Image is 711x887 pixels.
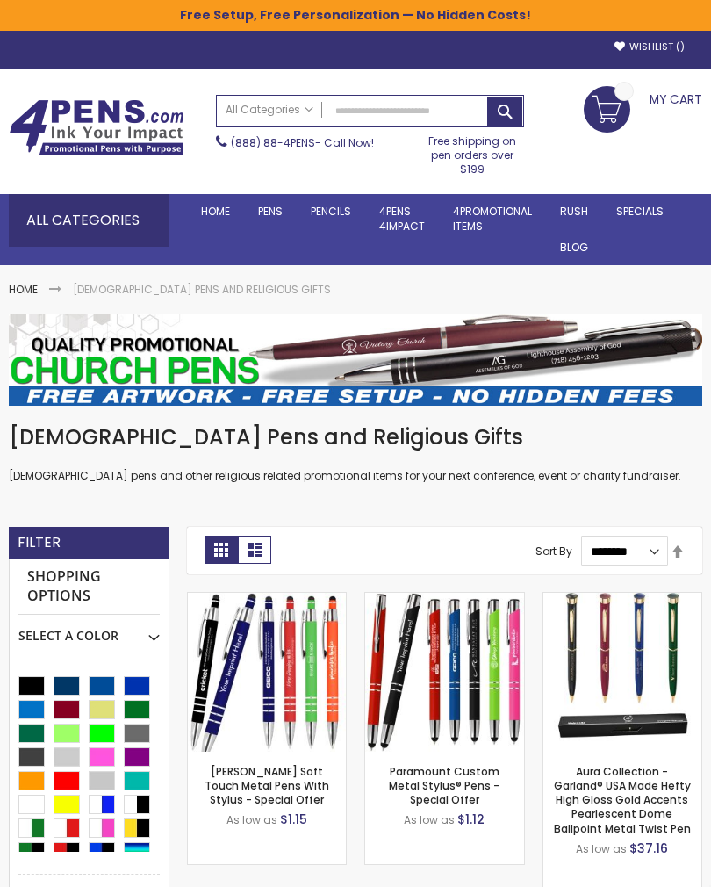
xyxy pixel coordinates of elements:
h1: [DEMOGRAPHIC_DATA] Pens and Religious Gifts [9,423,702,451]
span: $1.15 [280,811,307,828]
a: Pens [244,194,297,229]
a: Celeste Soft Touch Metal Pens With Stylus - Special Offer [188,592,347,607]
a: [PERSON_NAME] Soft Touch Metal Pens With Stylus - Special Offer [205,764,329,807]
label: Sort By [535,544,572,559]
a: (888) 88-4PENS [231,135,315,150]
img: Aura Collection - Garland® USA Made Hefty High Gloss Gold Accents Pearlescent Dome Ballpoint Meta... [543,593,702,752]
img: 4Pens Custom Pens and Promotional Products [9,99,184,155]
span: - Call Now! [231,135,374,150]
div: [DEMOGRAPHIC_DATA] pens and other religious related promotional items for your next conference, e... [9,423,702,484]
span: Specials [616,204,664,219]
span: $37.16 [629,840,668,857]
img: Celeste Soft Touch Metal Pens With Stylus - Special Offer [188,593,347,752]
a: 4Pens4impact [365,194,439,243]
a: Home [9,282,38,297]
a: Specials [602,194,678,229]
strong: Grid [205,536,238,564]
a: Paramount Custom Metal Stylus® Pens -Special Offer [389,764,499,807]
a: Home [187,194,244,229]
a: 4PROMOTIONALITEMS [439,194,546,243]
img: Paramount Custom Metal Stylus® Pens -Special Offer [365,593,524,752]
a: Rush [546,194,602,229]
span: Home [201,204,230,219]
span: As low as [576,841,627,856]
span: As low as [226,812,277,827]
div: Select A Color [18,615,160,645]
span: As low as [404,812,455,827]
a: Aura Collection - Garland® USA Made Hefty High Gloss Gold Accents Pearlescent Dome Ballpoint Meta... [554,764,691,836]
a: Wishlist [614,40,685,54]
div: All Categories [9,194,169,247]
a: Pencils [297,194,365,229]
strong: [DEMOGRAPHIC_DATA] Pens and Religious Gifts [73,282,331,297]
span: All Categories [226,103,313,117]
span: Rush [560,204,588,219]
span: 4Pens 4impact [379,204,425,233]
a: Paramount Custom Metal Stylus® Pens -Special Offer [365,592,524,607]
span: Pencils [311,204,351,219]
span: Pens [258,204,283,219]
strong: Shopping Options [18,559,160,615]
span: $1.12 [457,811,485,828]
a: All Categories [217,96,322,125]
div: Free shipping on pen orders over $199 [420,127,524,177]
strong: Filter [18,533,61,552]
span: Blog [560,240,588,255]
span: 4PROMOTIONAL ITEMS [453,204,532,233]
img: Church Pens and Religious Gifts [9,314,702,406]
a: Aura Collection - Garland® USA Made Hefty High Gloss Gold Accents Pearlescent Dome Ballpoint Meta... [543,592,702,607]
a: Blog [546,230,602,265]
